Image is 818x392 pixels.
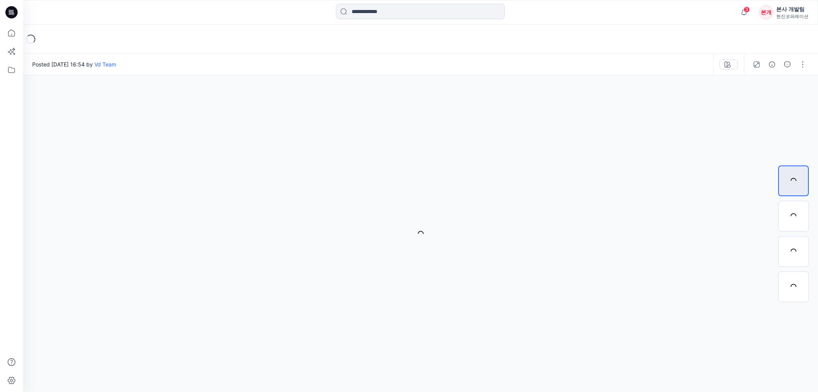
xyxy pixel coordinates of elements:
span: Posted [DATE] 16:54 by [32,60,116,68]
font: 3 [745,7,748,12]
font: 본개 [761,9,772,15]
font: 본사 개발팀 [776,6,805,12]
font: 현진코퍼레이션 [776,13,808,19]
a: Vd Team [94,61,116,68]
button: Details [766,58,778,71]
